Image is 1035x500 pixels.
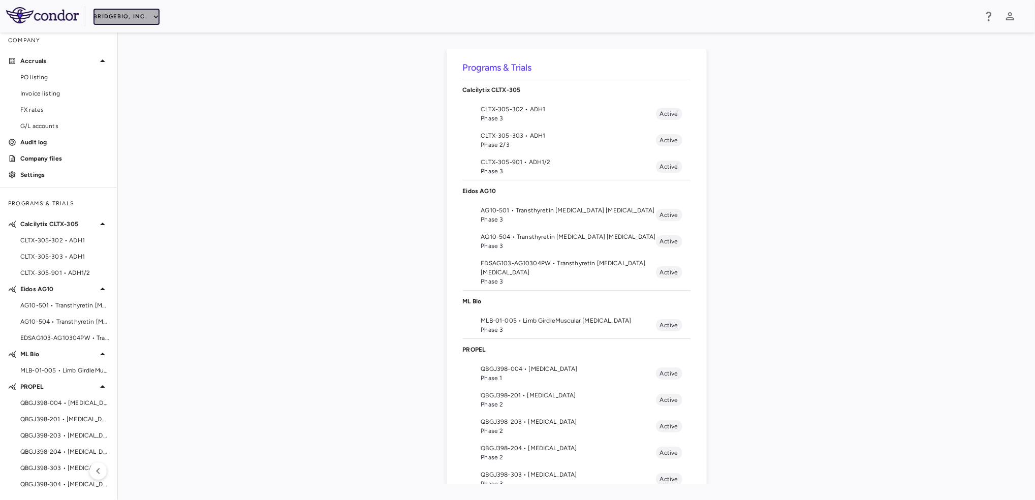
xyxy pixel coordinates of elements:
[20,89,109,98] span: Invoice listing
[481,232,656,241] span: AG10-504 • Transthyretin [MEDICAL_DATA] [MEDICAL_DATA]
[463,440,691,466] li: QBGJ398-204 • [MEDICAL_DATA]Phase 2Active
[20,56,97,66] p: Accruals
[20,220,97,229] p: Calcilytix CLTX-305
[481,325,656,334] span: Phase 3
[20,317,109,326] span: AG10-504 • Transthyretin [MEDICAL_DATA] [MEDICAL_DATA]
[656,422,682,431] span: Active
[463,360,691,387] li: QBGJ398-004 • [MEDICAL_DATA]Phase 1Active
[481,167,656,176] span: Phase 3
[481,426,656,435] span: Phase 2
[20,73,109,82] span: PO listing
[481,316,656,325] span: MLB-01-005 • Limb GirdleMuscular [MEDICAL_DATA]
[656,395,682,404] span: Active
[481,470,656,479] span: QBGJ398-303 • [MEDICAL_DATA]
[463,101,691,127] li: CLTX-305-302 • ADH1Phase 3Active
[463,153,691,180] li: CLTX-305-901 • ADH1/2Phase 3Active
[481,206,656,215] span: AG10-501 • Transthyretin [MEDICAL_DATA] [MEDICAL_DATA]
[463,387,691,413] li: QBGJ398-201 • [MEDICAL_DATA]Phase 2Active
[656,237,682,246] span: Active
[20,398,109,408] span: QBGJ398-004 • [MEDICAL_DATA]
[656,448,682,457] span: Active
[20,268,109,277] span: CLTX-305-901 • ADH1/2
[481,391,656,400] span: QBGJ398-201 • [MEDICAL_DATA]
[481,479,656,488] span: Phase 3
[20,333,109,342] span: EDSAG103-AG10304PW • Transthyretin [MEDICAL_DATA] [MEDICAL_DATA]
[656,268,682,277] span: Active
[20,463,109,473] span: QBGJ398-303 • [MEDICAL_DATA]
[20,447,109,456] span: QBGJ398-204 • [MEDICAL_DATA]
[6,7,79,23] img: logo-full-SnFGN8VE.png
[20,480,109,489] span: QBGJ398-304 • [MEDICAL_DATA]
[20,366,109,375] span: MLB-01-005 • Limb GirdleMuscular [MEDICAL_DATA]
[20,154,109,163] p: Company files
[481,259,656,277] span: EDSAG103-AG10304PW • Transthyretin [MEDICAL_DATA] [MEDICAL_DATA]
[481,373,656,383] span: Phase 1
[20,105,109,114] span: FX rates
[463,127,691,153] li: CLTX-305-303 • ADH1Phase 2/3Active
[481,453,656,462] span: Phase 2
[463,202,691,228] li: AG10-501 • Transthyretin [MEDICAL_DATA] [MEDICAL_DATA]Phase 3Active
[20,382,97,391] p: PROPEL
[463,228,691,255] li: AG10-504 • Transthyretin [MEDICAL_DATA] [MEDICAL_DATA]Phase 3Active
[656,162,682,171] span: Active
[20,138,109,147] p: Audit log
[481,444,656,453] span: QBGJ398-204 • [MEDICAL_DATA]
[481,241,656,251] span: Phase 3
[656,321,682,330] span: Active
[20,415,109,424] span: QBGJ398-201 • [MEDICAL_DATA]
[463,291,691,312] div: ML Bio
[656,369,682,378] span: Active
[481,158,656,167] span: CLTX-305-901 • ADH1/2
[481,131,656,140] span: CLTX-305-303 • ADH1
[20,121,109,131] span: G/L accounts
[20,301,109,310] span: AG10-501 • Transthyretin [MEDICAL_DATA] [MEDICAL_DATA]
[656,475,682,484] span: Active
[463,312,691,338] li: MLB-01-005 • Limb GirdleMuscular [MEDICAL_DATA]Phase 3Active
[481,277,656,286] span: Phase 3
[463,61,691,75] h6: Programs & Trials
[481,417,656,426] span: QBGJ398-203 • [MEDICAL_DATA]
[656,210,682,220] span: Active
[20,350,97,359] p: ML Bio
[463,466,691,492] li: QBGJ398-303 • [MEDICAL_DATA]Phase 3Active
[463,180,691,202] div: Eidos AG10
[20,252,109,261] span: CLTX-305-303 • ADH1
[20,170,109,179] p: Settings
[481,364,656,373] span: QBGJ398-004 • [MEDICAL_DATA]
[656,136,682,145] span: Active
[463,85,691,95] p: Calcilytix CLTX-305
[481,105,656,114] span: CLTX-305-302 • ADH1
[656,109,682,118] span: Active
[463,186,691,196] p: Eidos AG10
[481,114,656,123] span: Phase 3
[481,400,656,409] span: Phase 2
[20,285,97,294] p: Eidos AG10
[463,79,691,101] div: Calcilytix CLTX-305
[20,431,109,440] span: QBGJ398-203 • [MEDICAL_DATA]
[20,236,109,245] span: CLTX-305-302 • ADH1
[481,215,656,224] span: Phase 3
[463,255,691,290] li: EDSAG103-AG10304PW • Transthyretin [MEDICAL_DATA] [MEDICAL_DATA]Phase 3Active
[481,140,656,149] span: Phase 2/3
[463,413,691,440] li: QBGJ398-203 • [MEDICAL_DATA]Phase 2Active
[93,9,160,25] button: BridgeBio, Inc.
[463,339,691,360] div: PROPEL
[463,297,691,306] p: ML Bio
[463,345,691,354] p: PROPEL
